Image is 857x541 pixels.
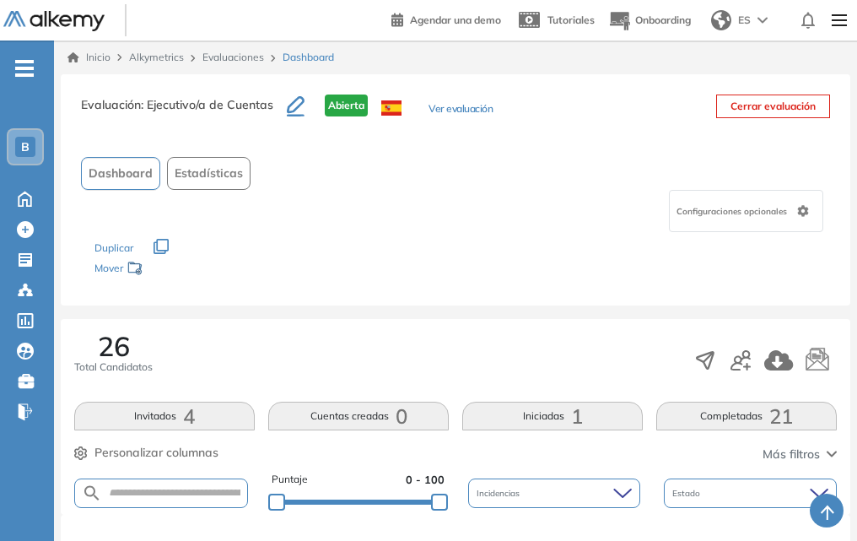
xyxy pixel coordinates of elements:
span: Más filtros [763,446,820,463]
button: Completadas21 [656,402,837,430]
span: 0 - 100 [406,472,445,488]
a: Agendar una demo [391,8,501,29]
span: 26 [98,333,130,360]
button: Personalizar columnas [74,444,218,462]
img: SEARCH_ALT [82,483,102,504]
span: Tutoriales [547,14,595,26]
span: Duplicar [94,241,133,254]
button: Ver evaluación [428,101,493,119]
span: Configuraciones opcionales [676,205,790,218]
div: Estado [664,479,837,508]
img: world [711,10,731,30]
span: Dashboard [283,50,334,65]
span: Incidencias [477,487,523,500]
button: Cuentas creadas0 [268,402,449,430]
h3: Evaluación [81,95,287,130]
span: Estadísticas [175,165,243,182]
img: Logo [3,11,105,32]
button: Estadísticas [167,157,251,190]
button: Cerrar evaluación [716,95,830,118]
span: : Ejecutivo/a de Cuentas [141,97,273,112]
img: Menu [825,3,854,37]
a: Inicio [67,50,110,65]
span: Alkymetrics [129,51,184,63]
div: Mover [94,254,263,285]
a: Evaluaciones [202,51,264,63]
img: arrow [757,17,768,24]
span: ES [738,13,751,28]
span: Personalizar columnas [94,444,218,462]
div: Configuraciones opcionales [669,190,823,232]
span: Abierta [325,95,368,116]
button: Iniciadas1 [462,402,643,430]
span: Total Candidatos [74,360,153,375]
span: Dashboard [89,165,153,182]
button: Invitados4 [74,402,255,430]
button: Más filtros [763,446,837,463]
i: - [15,67,34,70]
span: Agendar una demo [410,14,501,26]
span: Puntaje [272,472,308,488]
span: B [21,140,30,154]
button: Dashboard [81,157,160,190]
span: Onboarding [635,14,691,26]
img: ESP [381,100,402,116]
button: Onboarding [608,3,691,39]
span: Estado [672,487,703,500]
div: Incidencias [468,479,641,508]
